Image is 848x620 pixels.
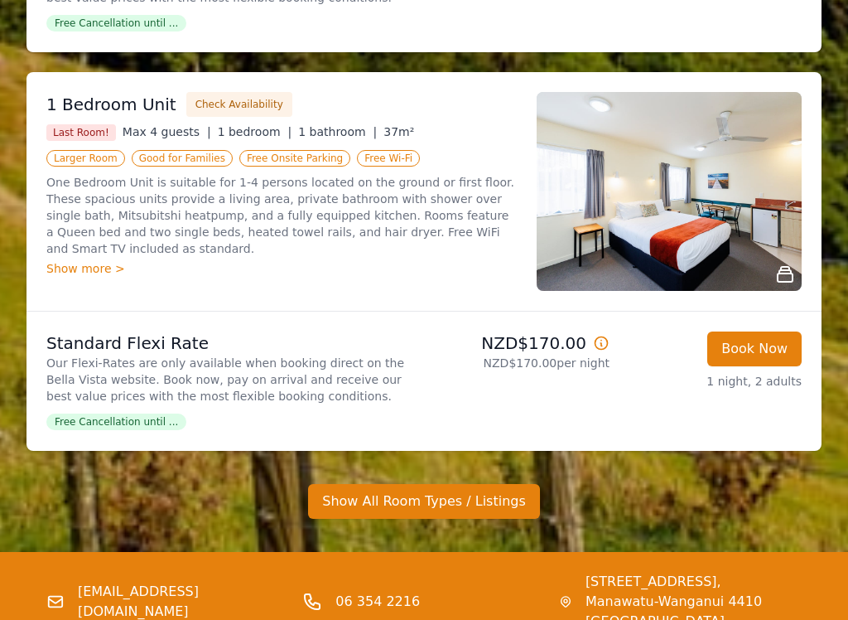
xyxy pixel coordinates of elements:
[46,150,125,167] span: Larger Room
[298,125,377,138] span: 1 bathroom |
[308,484,540,519] button: Show All Room Types / Listings
[431,332,609,355] p: NZD$170.00
[239,150,350,167] span: Free Onsite Parking
[46,124,116,141] span: Last Room!
[585,572,802,592] span: [STREET_ADDRESS],
[46,15,186,31] span: Free Cancellation until ...
[218,125,292,138] span: 1 bedroom |
[123,125,211,138] span: Max 4 guests |
[357,150,420,167] span: Free Wi-Fi
[431,355,609,371] p: NZD$170.00 per night
[46,174,517,257] p: One Bedroom Unit is suitable for 1-4 persons located on the ground or first floor. These spacious...
[46,414,186,430] span: Free Cancellation until ...
[335,592,420,612] a: 06 354 2216
[46,93,176,116] h3: 1 Bedroom Unit
[46,355,417,404] p: Our Flexi-Rates are only available when booking direct on the Bella Vista website. Book now, pay ...
[132,150,233,167] span: Good for Families
[383,125,414,138] span: 37m²
[46,332,417,355] p: Standard Flexi Rate
[707,332,802,366] button: Book Now
[186,92,292,117] button: Check Availability
[623,373,802,390] p: 1 night, 2 adults
[46,260,517,277] div: Show more >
